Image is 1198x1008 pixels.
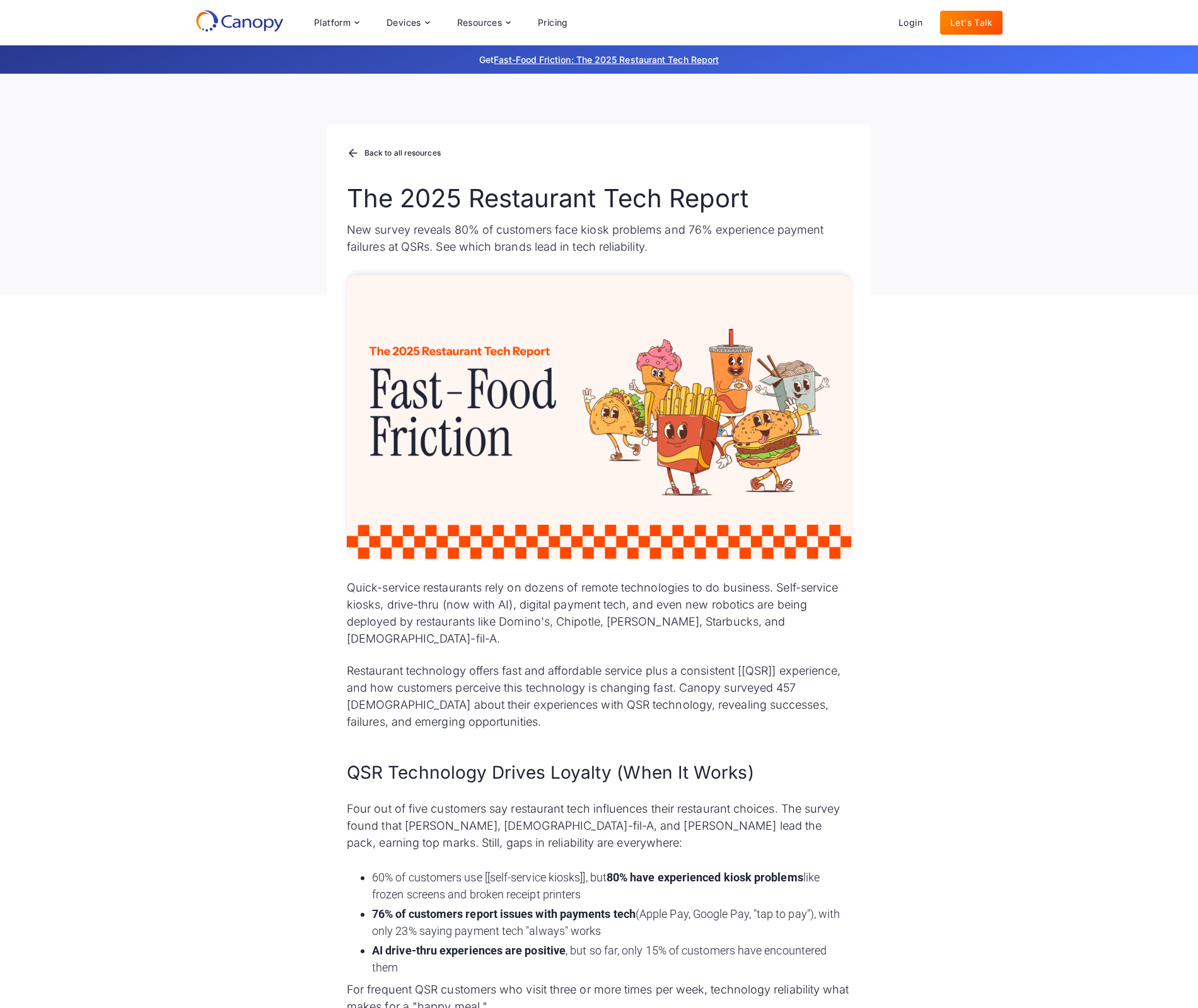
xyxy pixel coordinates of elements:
a: Fast-Food Friction: The 2025 Restaurant Tech Report [494,54,719,65]
strong: 76% of customers report issues with payments tech [372,907,636,920]
p: Quick-service restaurants rely on dozens of remote technologies to do business. Self-service kios... [347,579,851,647]
li: 60% of customers use [[self-service kiosks]], but like frozen screens and broken receipt printers [372,869,851,903]
p: Get [290,53,908,66]
a: Pricing [528,11,578,35]
a: Let's Talk [940,11,1003,35]
p: Four out of five customers say restaurant tech influences their restaurant choices. The survey fo... [347,800,851,851]
p: Restaurant technology offers fast and affordable service plus a consistent [[QSR]] experience, an... [347,662,851,730]
div: Resources [457,18,503,27]
a: Login [888,11,933,35]
div: Platform [314,18,351,27]
div: Devices [376,10,439,35]
strong: AI drive-thru experiences are positive [372,944,566,957]
p: New survey reveals 80% of customers face kiosk problems and 76% experience payment failures at QS... [347,221,851,255]
strong: 80% have experienced kiosk problems [607,871,803,884]
li: (Apple Pay, Google Pay, "tap to pay"), with only 23% saying payment tech "always" works [372,905,851,939]
div: Devices [387,18,421,27]
a: Back to all resources [347,146,441,162]
h1: The 2025 Restaurant Tech Report [347,183,851,214]
h2: QSR Technology Drives Loyalty (When It Works) [347,760,851,785]
div: Platform [304,10,369,35]
div: Resources [447,10,520,35]
li: , but so far, only 15% of customers have encountered them [372,942,851,976]
div: Back to all resources [364,149,441,157]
